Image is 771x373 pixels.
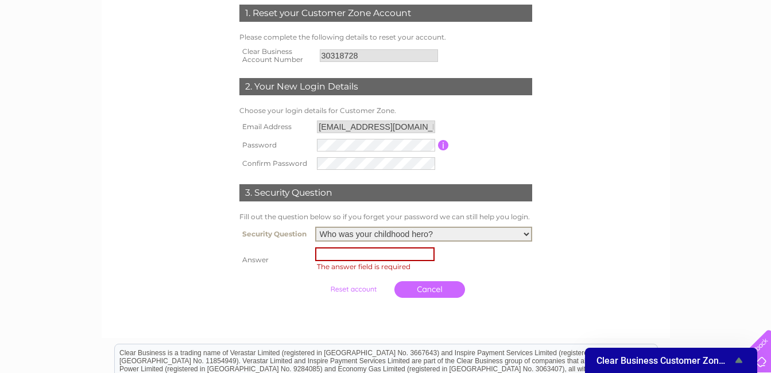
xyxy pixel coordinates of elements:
[237,244,312,275] th: Answer
[237,30,535,44] td: Please complete the following details to reset your account.
[115,6,657,56] div: Clear Business is a trading name of Verastar Limited (registered in [GEOGRAPHIC_DATA] No. 3667643...
[27,30,86,65] img: logo.png
[237,104,535,118] td: Choose your login details for Customer Zone.
[736,49,764,57] a: Contact
[237,224,312,244] th: Security Question
[318,281,389,297] input: Submit
[237,44,317,67] th: Clear Business Account Number
[438,140,449,150] input: Information
[671,49,706,57] a: Telecoms
[317,262,410,271] span: The answer field is required
[237,154,315,173] th: Confirm Password
[596,355,732,366] span: Clear Business Customer Zone Survey
[555,6,634,20] a: 0333 014 3131
[237,210,535,224] td: Fill out the question below so if you forget your password we can still help you login.
[639,49,664,57] a: Energy
[239,184,532,201] div: 3. Security Question
[237,136,315,154] th: Password
[394,281,465,298] a: Cancel
[237,118,315,136] th: Email Address
[239,78,532,95] div: 2. Your New Login Details
[596,353,746,367] button: Show survey - Clear Business Customer Zone Survey
[610,49,632,57] a: Water
[239,5,532,22] div: 1. Reset your Customer Zone Account
[712,49,729,57] a: Blog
